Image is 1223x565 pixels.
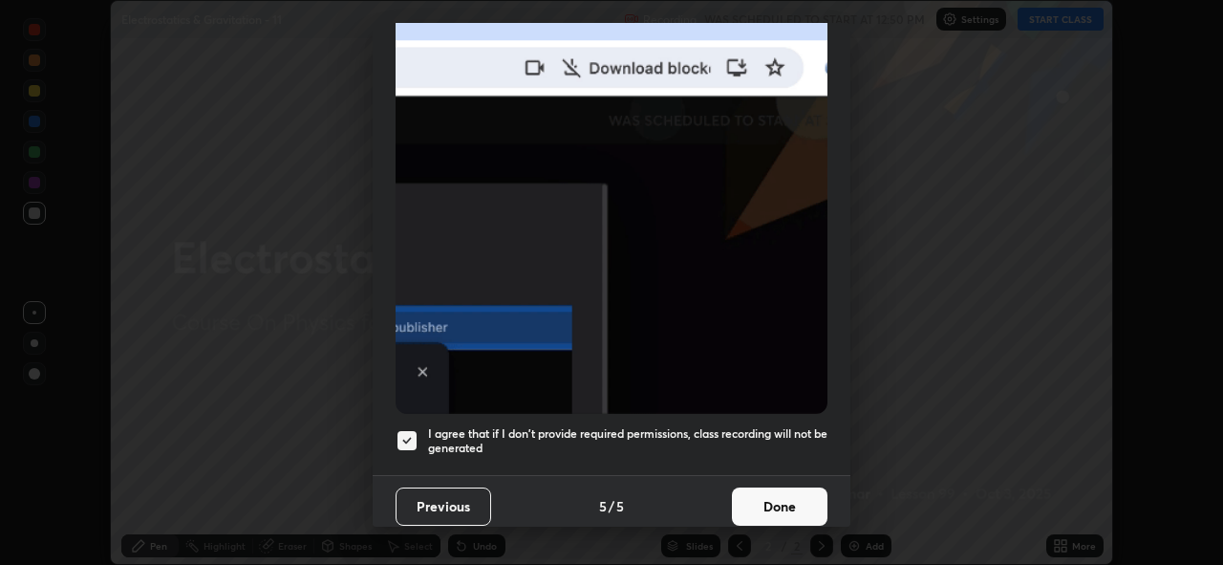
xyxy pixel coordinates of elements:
h5: I agree that if I don't provide required permissions, class recording will not be generated [428,426,827,456]
h4: 5 [616,496,624,516]
h4: 5 [599,496,607,516]
button: Previous [396,488,491,526]
button: Done [732,488,827,526]
h4: / [609,496,614,516]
